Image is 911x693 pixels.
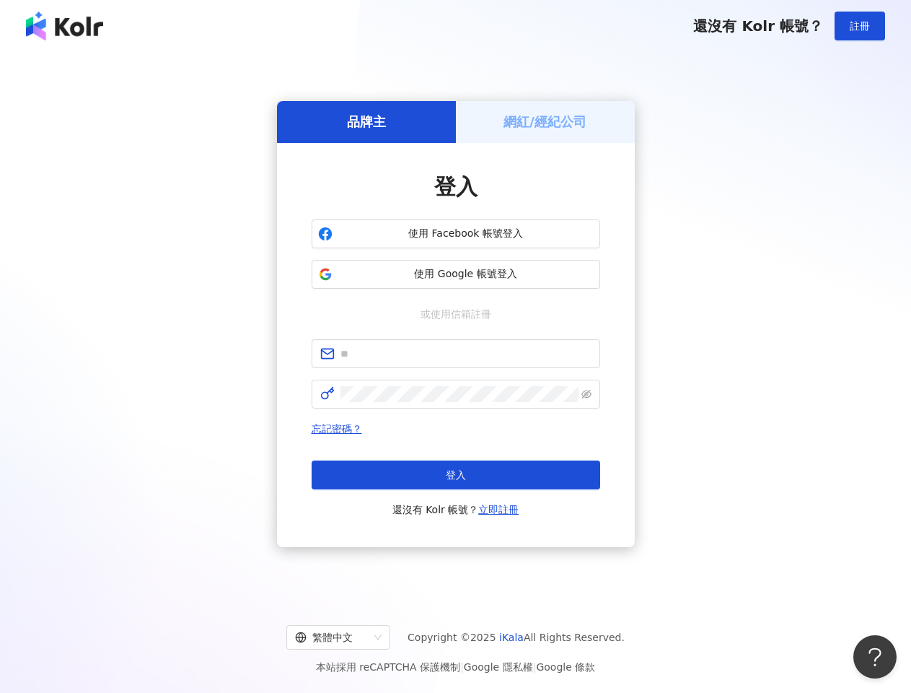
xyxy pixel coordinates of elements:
[581,389,591,399] span: eye-invisible
[499,632,524,643] a: iKala
[410,306,501,322] span: 或使用信箱註冊
[26,12,103,40] img: logo
[347,113,386,131] h5: 品牌主
[295,626,369,649] div: 繁體中文
[434,174,477,199] span: 登入
[536,661,595,673] a: Google 條款
[338,227,594,241] span: 使用 Facebook 帳號登入
[835,12,885,40] button: 註冊
[316,658,595,676] span: 本站採用 reCAPTCHA 保護機制
[464,661,533,673] a: Google 隱私權
[312,461,600,489] button: 登入
[460,661,464,673] span: |
[850,20,870,32] span: 註冊
[853,635,897,679] iframe: Help Scout Beacon - Open
[312,219,600,248] button: 使用 Facebook 帳號登入
[503,113,586,131] h5: 網紅/經紀公司
[392,501,519,518] span: 還沒有 Kolr 帳號？
[446,469,466,481] span: 登入
[338,267,594,282] span: 使用 Google 帳號登入
[693,17,823,35] span: 還沒有 Kolr 帳號？
[533,661,537,673] span: |
[478,504,519,515] a: 立即註冊
[408,629,625,646] span: Copyright © 2025 All Rights Reserved.
[312,260,600,289] button: 使用 Google 帳號登入
[312,423,362,435] a: 忘記密碼？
